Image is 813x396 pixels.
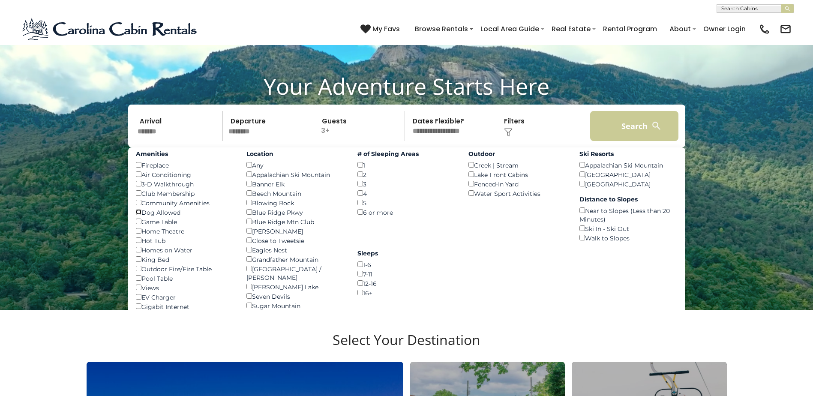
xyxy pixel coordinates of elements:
div: [PERSON_NAME] [246,226,345,236]
img: search-regular-white.png [651,120,662,131]
div: Water Sport Activities [468,189,567,198]
div: 16+ [357,288,456,297]
h1: Your Adventure Starts Here [6,73,807,99]
div: [PERSON_NAME] Crucis [246,310,345,320]
div: Blue Ridge Pkwy [246,207,345,217]
div: Homes on Water [136,245,234,255]
span: My Favs [372,24,400,34]
div: Seven Devils [246,291,345,301]
label: # of Sleeping Areas [357,150,456,158]
div: [GEOGRAPHIC_DATA] [579,170,678,179]
div: Fireplace [136,160,234,170]
div: 7-11 [357,269,456,279]
div: Club Membership [136,189,234,198]
img: phone-regular-black.png [759,23,771,35]
label: Outdoor [468,150,567,158]
label: Ski Resorts [579,150,678,158]
div: 5 [357,198,456,207]
div: Views [136,283,234,292]
div: Hot Tub [136,236,234,245]
p: 3+ [317,111,405,141]
div: Lake Front Cabins [468,170,567,179]
div: 6 or more [357,207,456,217]
div: Sugar Mountain [246,301,345,310]
div: Gigabit Internet [136,302,234,311]
div: Close to Tweetsie [246,236,345,245]
img: mail-regular-black.png [780,23,792,35]
div: Banner Elk [246,179,345,189]
div: [PERSON_NAME] Lake [246,282,345,291]
label: Sleeps [357,249,456,258]
div: Dog Allowed [136,207,234,217]
div: 4 [357,189,456,198]
div: EV Charger [136,292,234,302]
a: Browse Rentals [411,21,472,36]
button: Search [590,111,679,141]
img: Blue-2.png [21,16,199,42]
label: Amenities [136,150,234,158]
a: About [665,21,695,36]
div: Any [246,160,345,170]
div: Beech Mountain [246,189,345,198]
div: 2 [357,170,456,179]
div: Appalachian Ski Mountain [579,160,678,170]
div: Game Table [136,217,234,226]
div: [GEOGRAPHIC_DATA] [579,179,678,189]
div: 3-D Walkthrough [136,179,234,189]
div: Air Conditioning [136,170,234,179]
a: Local Area Guide [476,21,543,36]
label: Distance to Slopes [579,195,678,204]
div: 1 [357,160,456,170]
a: Owner Login [699,21,750,36]
div: 3 [357,179,456,189]
div: Near to Slopes (Less than 20 Minutes) [579,206,678,224]
a: Rental Program [599,21,661,36]
div: 12-16 [357,279,456,288]
a: My Favs [360,24,402,35]
div: Appalachian Ski Mountain [246,170,345,179]
div: Ski In - Ski Out [579,224,678,233]
img: filter--v1.png [504,128,513,137]
div: Pool Table [136,273,234,283]
div: Eagles Nest [246,245,345,255]
div: King Bed [136,255,234,264]
a: Real Estate [547,21,595,36]
h3: Select Your Destination [85,332,728,362]
div: Creek | Stream [468,160,567,170]
div: Walk to Slopes [579,233,678,243]
div: Outdoor Fire/Fire Table [136,264,234,273]
div: Home Theatre [136,226,234,236]
label: Location [246,150,345,158]
div: Blue Ridge Mtn Club [246,217,345,226]
div: 1-6 [357,260,456,269]
div: [GEOGRAPHIC_DATA] / [PERSON_NAME] [246,264,345,282]
div: Fenced-In Yard [468,179,567,189]
div: Community Amenities [136,198,234,207]
div: Grandfather Mountain [246,255,345,264]
div: Blowing Rock [246,198,345,207]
